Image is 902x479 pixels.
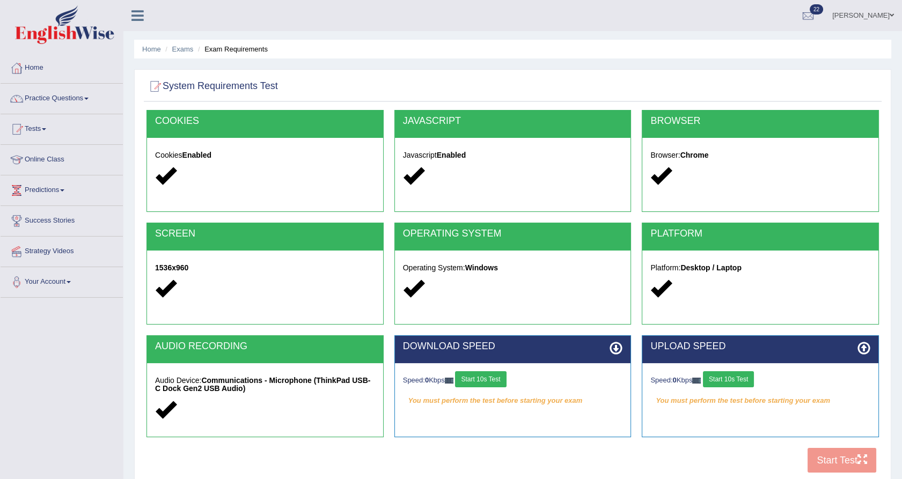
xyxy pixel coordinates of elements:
[1,84,123,110] a: Practice Questions
[155,377,375,393] h5: Audio Device:
[692,378,701,384] img: ajax-loader-fb-connection.gif
[810,4,823,14] span: 22
[155,116,375,127] h2: COOKIES
[403,229,623,239] h2: OPERATING SYSTEM
[146,78,278,94] h2: System Requirements Test
[650,229,870,239] h2: PLATFORM
[673,376,677,384] strong: 0
[403,393,623,409] em: You must perform the test before starting your exam
[1,206,123,233] a: Success Stories
[425,376,429,384] strong: 0
[465,263,498,272] strong: Windows
[680,263,742,272] strong: Desktop / Laptop
[445,378,453,384] img: ajax-loader-fb-connection.gif
[142,45,161,53] a: Home
[155,341,375,352] h2: AUDIO RECORDING
[650,371,870,390] div: Speed: Kbps
[155,376,370,393] strong: Communications - Microphone (ThinkPad USB-C Dock Gen2 USB Audio)
[455,371,506,387] button: Start 10s Test
[403,116,623,127] h2: JAVASCRIPT
[650,341,870,352] h2: UPLOAD SPEED
[1,53,123,80] a: Home
[155,263,188,272] strong: 1536x960
[403,341,623,352] h2: DOWNLOAD SPEED
[650,116,870,127] h2: BROWSER
[155,229,375,239] h2: SCREEN
[403,264,623,272] h5: Operating System:
[680,151,709,159] strong: Chrome
[1,237,123,263] a: Strategy Videos
[650,264,870,272] h5: Platform:
[182,151,211,159] strong: Enabled
[650,393,870,409] em: You must perform the test before starting your exam
[1,114,123,141] a: Tests
[172,45,194,53] a: Exams
[1,175,123,202] a: Predictions
[703,371,754,387] button: Start 10s Test
[195,44,268,54] li: Exam Requirements
[155,151,375,159] h5: Cookies
[437,151,466,159] strong: Enabled
[1,145,123,172] a: Online Class
[1,267,123,294] a: Your Account
[650,151,870,159] h5: Browser:
[403,371,623,390] div: Speed: Kbps
[403,151,623,159] h5: Javascript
